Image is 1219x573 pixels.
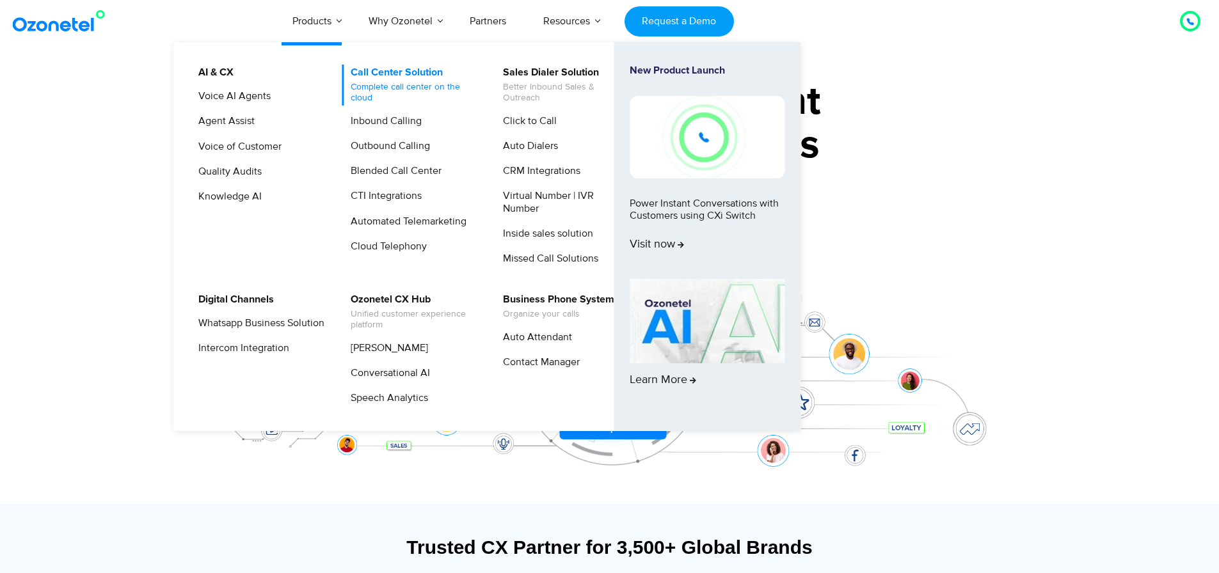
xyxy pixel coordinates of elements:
[190,65,235,81] a: AI & CX
[342,390,430,406] a: Speech Analytics
[342,292,479,333] a: Ozonetel CX HubUnified customer experience platform
[190,88,273,104] a: Voice AI Agents
[342,214,468,230] a: Automated Telemarketing
[630,65,785,274] a: New Product LaunchPower Instant Conversations with Customers using CXi SwitchVisit now
[495,113,559,129] a: Click to Call
[342,65,479,106] a: Call Center SolutionComplete call center on the cloud
[495,354,582,370] a: Contact Manager
[342,239,429,255] a: Cloud Telephony
[342,138,432,154] a: Outbound Calling
[190,340,291,356] a: Intercom Integration
[630,373,696,388] span: Learn More
[503,82,629,104] span: Better Inbound Sales & Outreach
[190,315,326,331] a: Whatsapp Business Solution
[190,292,276,308] a: Digital Channels
[495,226,595,242] a: Inside sales solution
[495,329,574,345] a: Auto Attendant
[630,238,684,252] span: Visit now
[495,292,616,322] a: Business Phone SystemOrganize your calls
[216,536,1003,558] div: Trusted CX Partner for 3,500+ Global Brands
[342,365,432,381] a: Conversational AI
[630,279,785,409] a: Learn More
[190,189,264,205] a: Knowledge AI
[342,163,443,179] a: Blended Call Center
[342,340,430,356] a: [PERSON_NAME]
[495,188,631,216] a: Virtual Number | IVR Number
[503,309,614,320] span: Organize your calls
[495,163,582,179] a: CRM Integrations
[495,251,600,267] a: Missed Call Solutions
[190,113,257,129] a: Agent Assist
[495,65,631,106] a: Sales Dialer SolutionBetter Inbound Sales & Outreach
[190,139,283,155] a: Voice of Customer
[625,6,734,36] a: Request a Demo
[630,96,785,178] img: New-Project-17.png
[495,138,560,154] a: Auto Dialers
[342,113,424,129] a: Inbound Calling
[351,82,477,104] span: Complete call center on the cloud
[351,309,477,331] span: Unified customer experience platform
[630,279,785,363] img: AI
[342,188,424,204] a: CTI Integrations
[190,164,264,180] a: Quality Audits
